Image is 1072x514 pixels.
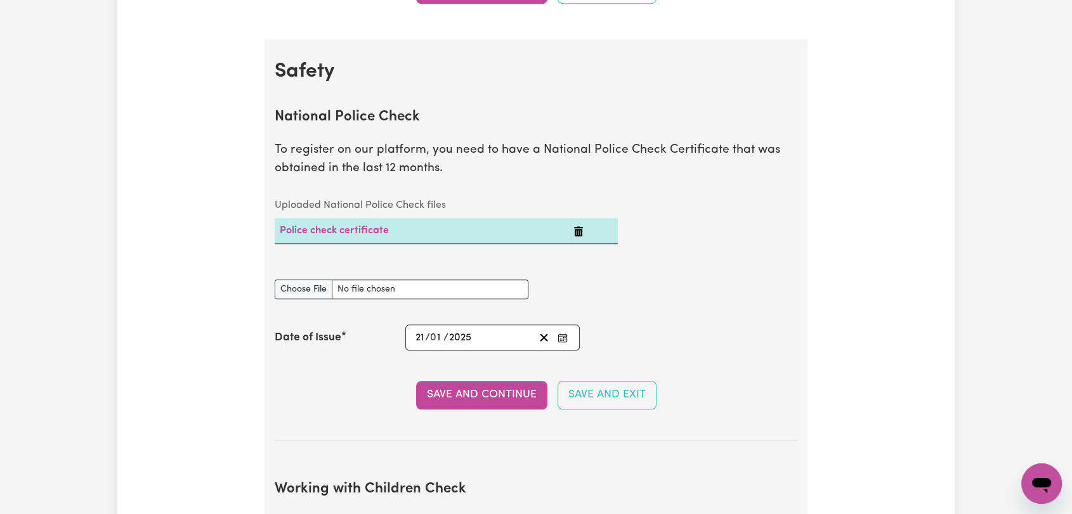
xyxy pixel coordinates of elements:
button: Clear date [534,329,554,346]
span: / [443,332,448,344]
button: Delete Police check certificate [573,223,584,238]
a: Police check certificate [280,226,389,236]
p: To register on our platform, you need to have a National Police Check Certificate that was obtain... [275,141,797,178]
button: Save and Continue [416,381,547,409]
button: Enter the Date of Issue of your National Police Check [554,329,572,346]
input: ---- [448,329,473,346]
span: / [425,332,430,344]
h2: Working with Children Check [275,481,797,498]
h2: Safety [275,60,797,84]
button: Save and Exit [558,381,657,409]
span: 0 [430,333,436,343]
iframe: Button to launch messaging window [1021,463,1062,504]
h2: National Police Check [275,109,797,126]
input: -- [415,329,425,346]
label: Date of Issue [275,330,341,346]
caption: Uploaded National Police Check files [275,193,618,218]
input: -- [431,329,443,346]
